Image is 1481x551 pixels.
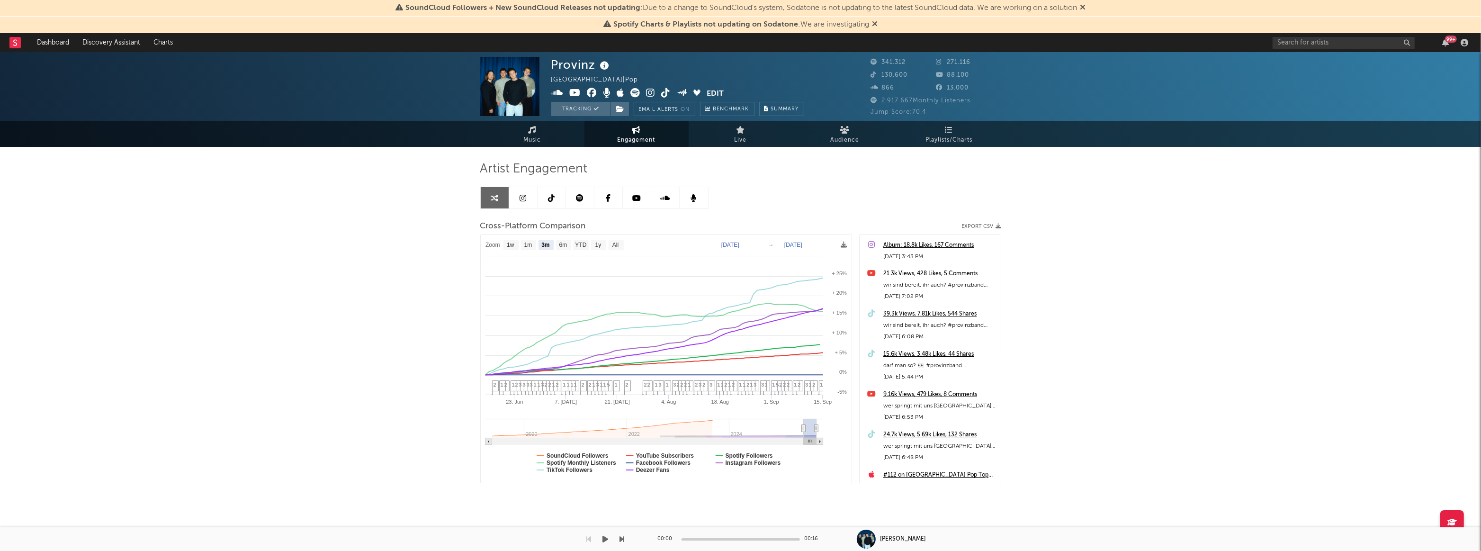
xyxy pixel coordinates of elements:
span: Music [523,135,541,146]
div: 00:00 [658,533,677,545]
span: : We are investigating [613,21,869,28]
text: → [768,242,774,248]
text: + 25% [832,271,847,276]
span: 2 [783,382,786,388]
span: 2 [681,382,683,388]
text: 7. [DATE] [555,399,577,405]
div: 21.3k Views, 428 Likes, 5 Comments [883,268,996,280]
text: All [612,242,618,249]
span: 88.100 [936,72,969,78]
button: Email AlertsOn [634,102,695,116]
text: Spotify Monthly Listeners [547,460,616,466]
text: SoundCloud Followers [547,452,609,459]
span: 1 [772,382,775,388]
span: 866 [871,85,895,91]
text: 1. Sep [763,399,779,405]
text: Facebook Followers [636,460,691,466]
span: Dismiss [872,21,878,28]
span: 3 [699,382,702,388]
div: [DATE] 5:44 PM [883,371,996,383]
span: 2 [787,382,790,388]
text: 1y [595,242,601,249]
div: [DATE] 6:48 PM [883,452,996,463]
span: Jump Score: 70.4 [871,109,927,115]
div: 9.16k Views, 479 Likes, 8 Comments [883,389,996,400]
text: 1w [507,242,514,249]
span: 1 [501,382,503,388]
button: Edit [707,88,724,100]
text: 0% [839,369,847,375]
span: 1 [743,382,746,388]
span: 2 [582,382,584,388]
span: 5 [776,382,779,388]
span: : Due to a change to SoundCloud's system, Sodatone is not updating to the latest SoundCloud data.... [405,4,1077,12]
span: 2 [589,382,592,388]
em: On [681,107,690,112]
span: 3 [530,382,533,388]
text: TikTok Followers [547,467,592,473]
a: Playlists/Charts [897,121,1001,147]
span: 2 [780,382,782,388]
div: [DATE] 7:02 PM [883,291,996,302]
span: Audience [830,135,859,146]
span: SoundCloud Followers + New SoundCloud Releases not updating [405,4,640,12]
span: 3 [754,382,757,388]
span: 2 [504,382,507,388]
span: 2 [725,382,727,388]
span: 1 [666,382,669,388]
span: 3 [519,382,522,388]
text: [DATE] [721,242,739,248]
span: Spotify Charts & Playlists not updating on Sodatone [613,21,798,28]
text: 3m [541,242,549,249]
button: Tracking [551,102,610,116]
span: 1 [655,382,658,388]
a: Audience [793,121,897,147]
span: 3 [806,382,808,388]
span: 1 [765,382,768,388]
text: Deezer Fans [636,467,669,473]
span: 130.600 [871,72,908,78]
div: wer springt mit uns [GEOGRAPHIC_DATA]? #provinzband #spring #songofthesummer #pazifikopenairs2025 [883,441,996,452]
span: 341.312 [871,59,906,65]
div: 39.3k Views, 7.81k Likes, 544 Shares [883,308,996,320]
text: 18. Aug [711,399,728,405]
div: 99 + [1445,36,1457,43]
span: 3 [596,382,599,388]
span: 3 [523,382,526,388]
span: Playlists/Charts [925,135,972,146]
a: Live [689,121,793,147]
span: 2 [548,382,551,388]
a: Discovery Assistant [76,33,147,52]
span: Dismiss [1080,4,1086,12]
a: Dashboard [30,33,76,52]
text: YouTube Subscribers [636,452,694,459]
text: + 5% [835,350,847,355]
span: 1 [574,382,577,388]
button: Export CSV [962,224,1001,229]
span: 2 [798,382,801,388]
a: Engagement [584,121,689,147]
span: 1 [739,382,742,388]
a: 15.6k Views, 3.48k Likes, 44 Shares [883,349,996,360]
text: Instagram Followers [725,460,781,466]
button: 99+ [1442,39,1449,46]
div: [DATE] 6:08 PM [883,331,996,343]
div: Track: Fernweh (Live in [GEOGRAPHIC_DATA], 2024) [883,481,996,492]
text: + 10% [832,330,847,335]
span: 1 [603,382,606,388]
span: 1 [592,382,595,388]
span: 1 [750,382,753,388]
span: 1 [718,382,720,388]
span: 1 [721,382,724,388]
span: 1 [534,382,537,388]
button: Summary [759,102,804,116]
span: 3 [541,382,544,388]
a: #112 on [GEOGRAPHIC_DATA] Pop Top Videos [883,470,996,481]
span: Artist Engagement [480,163,588,175]
div: [DATE] 3:43 PM [883,251,996,262]
span: 3 [659,382,662,388]
span: 2 [515,382,518,388]
span: 1 [563,382,566,388]
span: 2 [732,382,735,388]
